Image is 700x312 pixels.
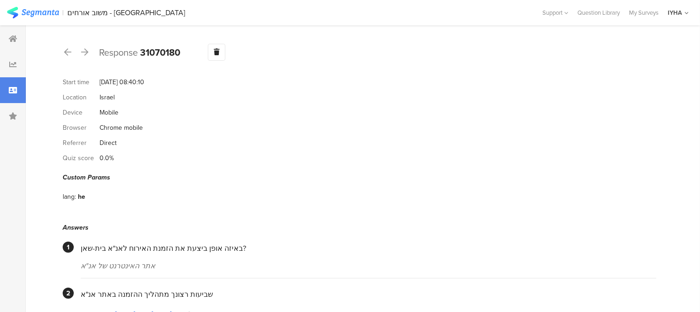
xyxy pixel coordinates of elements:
[7,7,59,18] img: segmanta logo
[100,153,114,163] div: 0.0%
[140,46,180,59] b: 31070180
[63,7,64,18] div: |
[573,8,624,17] a: Question Library
[63,77,100,87] div: Start time
[624,8,663,17] a: My Surveys
[63,123,100,133] div: Browser
[81,243,656,254] div: באיזה אופן ביצעת את הזמנת האירוח לאנ"א בית-שאן?
[99,46,138,59] span: Response
[63,242,74,253] div: 1
[63,173,656,182] div: Custom Params
[100,92,115,102] div: Israel
[100,108,118,117] div: Mobile
[63,223,656,232] div: Answers
[68,8,186,17] div: משוב אורחים - [GEOGRAPHIC_DATA]
[100,123,143,133] div: Chrome mobile
[100,138,117,148] div: Direct
[63,153,100,163] div: Quiz score
[542,6,568,20] div: Support
[78,192,85,202] div: he
[81,289,656,300] div: שביעות רצונך מתהליך ההזמנה באתר אנ"א
[81,260,656,271] div: אתר האינטרנט של אנ"א
[63,192,78,202] div: lang:
[63,288,74,299] div: 2
[63,138,100,148] div: Referrer
[100,77,144,87] div: [DATE] 08:40:10
[668,8,682,17] div: IYHA
[63,92,100,102] div: Location
[63,108,100,117] div: Device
